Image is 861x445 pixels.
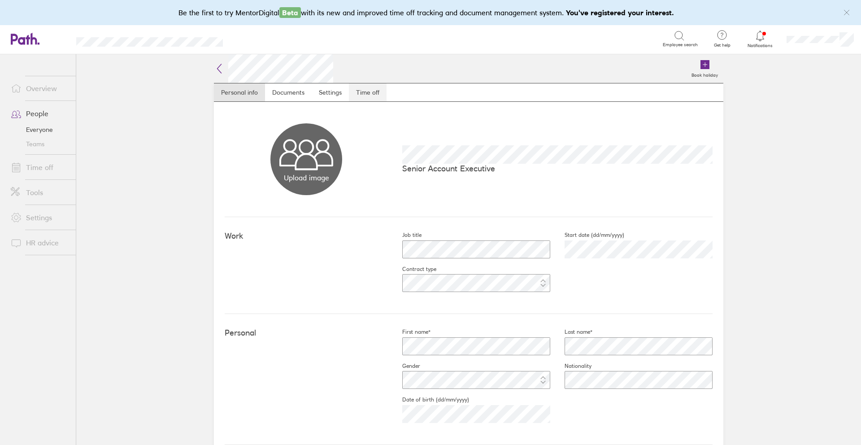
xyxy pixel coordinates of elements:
[4,137,76,151] a: Teams
[312,83,349,101] a: Settings
[279,7,301,18] span: Beta
[4,209,76,227] a: Settings
[388,396,469,403] label: Date of birth (dd/mm/yyyy)
[402,164,713,173] p: Senior Account Executive
[225,328,388,338] h4: Personal
[4,234,76,252] a: HR advice
[388,328,430,336] label: First name*
[4,158,76,176] a: Time off
[686,70,723,78] label: Book holiday
[388,266,436,273] label: Contract type
[4,183,76,201] a: Tools
[388,231,422,239] label: Job title
[349,83,387,101] a: Time off
[550,328,592,336] label: Last name*
[686,54,723,83] a: Book holiday
[4,105,76,122] a: People
[388,362,420,370] label: Gender
[550,231,624,239] label: Start date (dd/mm/yyyy)
[214,83,265,101] a: Personal info
[708,43,737,48] span: Get help
[247,35,270,43] div: Search
[265,83,312,101] a: Documents
[178,7,683,18] div: Be the first to try MentorDigital with its new and improved time off tracking and document manage...
[663,42,698,48] span: Employee search
[566,8,674,17] b: You've registered your interest.
[4,122,76,137] a: Everyone
[225,231,388,241] h4: Work
[550,362,591,370] label: Nationality
[746,30,775,48] a: Notifications
[746,43,775,48] span: Notifications
[4,79,76,97] a: Overview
